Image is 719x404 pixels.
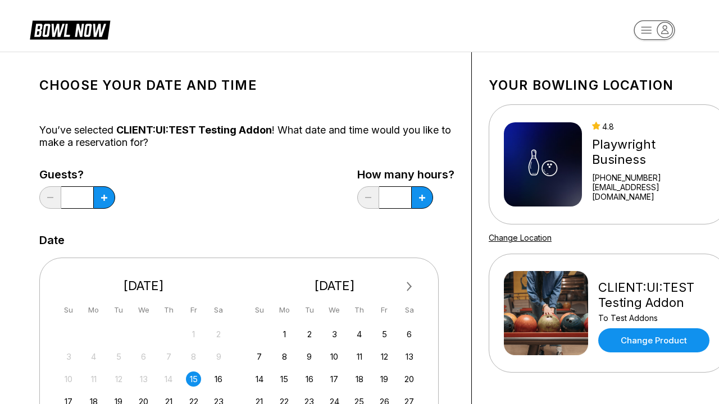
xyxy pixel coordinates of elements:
[86,349,101,364] div: Not available Monday, August 4th, 2025
[61,371,76,387] div: Not available Sunday, August 10th, 2025
[377,327,392,342] div: Choose Friday, September 5th, 2025
[186,349,201,364] div: Not available Friday, August 8th, 2025
[248,278,422,293] div: [DATE]
[327,371,342,387] div: Choose Wednesday, September 17th, 2025
[161,349,176,364] div: Not available Thursday, August 7th, 2025
[402,371,417,387] div: Choose Saturday, September 20th, 2025
[327,302,342,318] div: We
[211,349,226,364] div: Not available Saturday, August 9th, 2025
[592,137,712,167] div: Playwright Business
[57,278,231,293] div: [DATE]
[161,302,176,318] div: Th
[252,349,267,364] div: Choose Sunday, September 7th, 2025
[401,278,418,296] button: Next Month
[211,327,226,342] div: Not available Saturday, August 2nd, 2025
[161,371,176,387] div: Not available Thursday, August 14th, 2025
[277,302,292,318] div: Mo
[211,302,226,318] div: Sa
[186,327,201,342] div: Not available Friday, August 1st, 2025
[111,371,126,387] div: Not available Tuesday, August 12th, 2025
[357,168,454,181] label: How many hours?
[277,327,292,342] div: Choose Monday, September 1st, 2025
[111,302,126,318] div: Tu
[39,168,115,181] label: Guests?
[504,271,588,355] img: CLIENT:UI:TEST Testing Addon
[302,349,317,364] div: Choose Tuesday, September 9th, 2025
[377,371,392,387] div: Choose Friday, September 19th, 2025
[116,124,272,136] span: CLIENT:UI:TEST Testing Addon
[504,122,582,206] img: Playwright Business
[61,302,76,318] div: Su
[402,302,417,318] div: Sa
[352,327,367,342] div: Choose Thursday, September 4th, 2025
[39,234,65,246] label: Date
[592,173,712,182] div: [PHONE_NUMBER]
[136,349,151,364] div: Not available Wednesday, August 6th, 2025
[302,371,317,387] div: Choose Tuesday, September 16th, 2025
[402,327,417,342] div: Choose Saturday, September 6th, 2025
[111,349,126,364] div: Not available Tuesday, August 5th, 2025
[252,371,267,387] div: Choose Sunday, September 14th, 2025
[489,233,552,242] a: Change Location
[86,371,101,387] div: Not available Monday, August 11th, 2025
[61,349,76,364] div: Not available Sunday, August 3rd, 2025
[327,327,342,342] div: Choose Wednesday, September 3rd, 2025
[136,302,151,318] div: We
[252,302,267,318] div: Su
[136,371,151,387] div: Not available Wednesday, August 13th, 2025
[352,302,367,318] div: Th
[277,371,292,387] div: Choose Monday, September 15th, 2025
[377,302,392,318] div: Fr
[598,328,709,352] a: Change Product
[598,313,712,323] div: To Test Addons
[352,349,367,364] div: Choose Thursday, September 11th, 2025
[402,349,417,364] div: Choose Saturday, September 13th, 2025
[39,124,454,149] div: You’ve selected ! What date and time would you like to make a reservation for?
[211,371,226,387] div: Choose Saturday, August 16th, 2025
[377,349,392,364] div: Choose Friday, September 12th, 2025
[598,280,712,310] div: CLIENT:UI:TEST Testing Addon
[327,349,342,364] div: Choose Wednesday, September 10th, 2025
[86,302,101,318] div: Mo
[352,371,367,387] div: Choose Thursday, September 18th, 2025
[302,302,317,318] div: Tu
[39,77,454,93] h1: Choose your Date and time
[277,349,292,364] div: Choose Monday, September 8th, 2025
[186,371,201,387] div: Choose Friday, August 15th, 2025
[592,122,712,131] div: 4.8
[302,327,317,342] div: Choose Tuesday, September 2nd, 2025
[186,302,201,318] div: Fr
[592,182,712,201] a: [EMAIL_ADDRESS][DOMAIN_NAME]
